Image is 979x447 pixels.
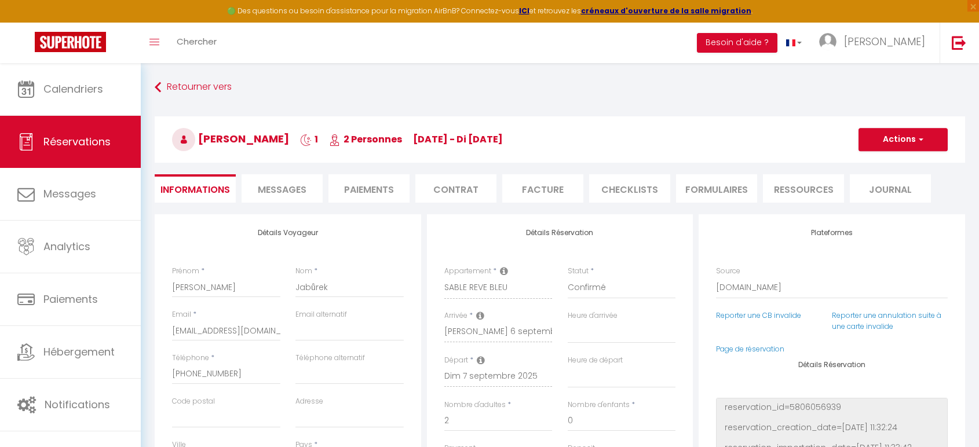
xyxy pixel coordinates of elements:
label: Prénom [172,266,199,277]
a: ICI [519,6,529,16]
span: Hébergement [43,345,115,359]
span: [PERSON_NAME] [844,34,925,49]
label: Nombre d'enfants [568,400,630,411]
label: Arrivée [444,310,467,321]
span: 2 Personnes [329,133,402,146]
a: Reporter une annulation suite à une carte invalide [832,310,941,331]
span: Chercher [177,35,217,47]
span: Messages [43,186,96,201]
label: Statut [568,266,589,277]
li: FORMULAIRES [676,174,757,203]
label: Nom [295,266,312,277]
a: Chercher [168,23,225,63]
h4: Détails Réservation [444,229,676,237]
span: Paiements [43,292,98,306]
a: Retourner vers [155,77,965,98]
img: Super Booking [35,32,106,52]
label: Email alternatif [295,309,347,320]
button: Besoin d'aide ? [697,33,777,53]
label: Appartement [444,266,491,277]
h4: Détails Voyageur [172,229,404,237]
a: ... [PERSON_NAME] [810,23,940,63]
li: Informations [155,174,236,203]
li: Paiements [328,174,410,203]
label: Source [716,266,740,277]
label: Heure d'arrivée [568,310,618,321]
label: Téléphone [172,353,209,364]
a: créneaux d'ouverture de la salle migration [581,6,751,16]
label: Adresse [295,396,323,407]
a: Reporter une CB invalide [716,310,801,320]
span: Réservations [43,134,111,149]
li: Contrat [415,174,496,203]
label: Téléphone alternatif [295,353,365,364]
li: Facture [502,174,583,203]
img: logout [952,35,966,50]
button: Actions [859,128,948,151]
label: Code postal [172,396,215,407]
img: ... [819,33,836,50]
span: Calendriers [43,82,103,96]
li: Journal [850,174,931,203]
a: Page de réservation [716,344,784,354]
label: Nombre d'adultes [444,400,506,411]
label: Email [172,309,191,320]
label: Heure de départ [568,355,623,366]
span: Analytics [43,239,90,254]
span: [DATE] - di [DATE] [413,133,503,146]
span: Messages [258,183,306,196]
h4: Détails Réservation [716,361,948,369]
span: [PERSON_NAME] [172,131,289,146]
label: Départ [444,355,468,366]
li: Ressources [763,174,844,203]
span: 1 [300,133,318,146]
h4: Plateformes [716,229,948,237]
li: CHECKLISTS [589,174,670,203]
span: Notifications [45,397,110,412]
